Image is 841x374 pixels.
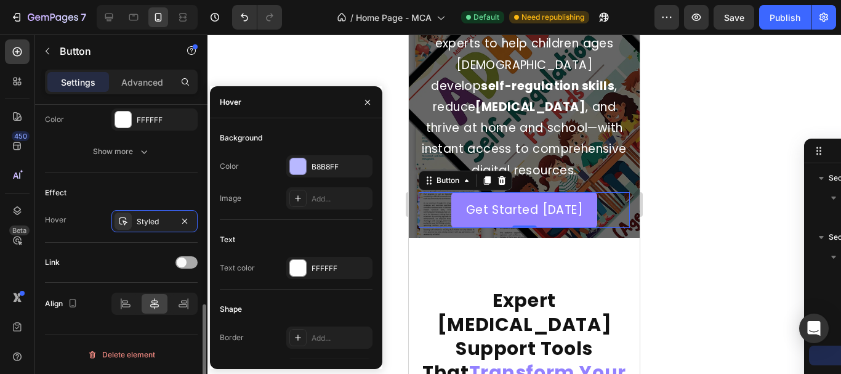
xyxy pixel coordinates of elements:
[45,114,64,125] div: Color
[45,140,198,163] button: Show more
[9,226,30,235] div: Beta
[220,262,255,274] div: Text color
[220,332,244,343] div: Border
[12,131,30,141] div: 450
[220,132,262,144] div: Background
[220,304,242,315] div: Shape
[72,43,206,60] strong: self-regulation skills
[714,5,754,30] button: Save
[350,11,353,24] span: /
[232,5,282,30] div: Undo/Redo
[312,161,369,173] div: B8B8FF
[409,35,640,374] iframe: Design area
[473,12,499,23] span: Default
[42,158,188,193] button: <p>Get Started Today</p>
[220,234,235,245] div: Text
[799,314,829,343] div: Open Intercom Messenger
[220,193,241,204] div: Image
[45,296,80,312] div: Align
[220,161,239,172] div: Color
[87,348,155,362] div: Delete element
[137,216,172,227] div: Styled
[93,145,150,158] div: Show more
[81,10,86,25] p: 7
[45,214,66,226] div: Hover
[759,5,811,30] button: Publish
[356,11,432,24] span: Home Page - MCA
[312,193,369,205] div: Add...
[14,253,203,351] strong: Expert [MEDICAL_DATA] Support Tools That
[45,257,60,268] div: Link
[121,76,163,89] p: Advanced
[45,187,66,198] div: Effect
[137,115,195,126] div: FFFFFF
[60,44,164,59] p: Button
[312,333,369,344] div: Add...
[770,11,800,24] div: Publish
[724,12,744,23] span: Save
[66,64,177,81] strong: [MEDICAL_DATA]
[521,12,584,23] span: Need republishing
[220,97,241,108] div: Hover
[25,140,53,152] div: Button
[57,165,174,186] p: Get Started [DATE]
[312,263,369,274] div: FFFFFF
[45,345,198,365] button: Delete element
[5,5,92,30] button: 7
[61,76,95,89] p: Settings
